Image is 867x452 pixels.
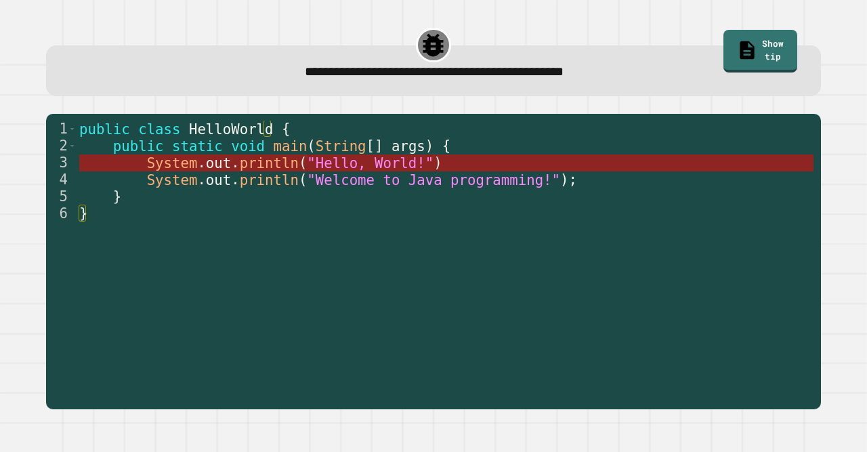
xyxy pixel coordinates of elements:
span: Toggle code folding, rows 1 through 6 [68,121,76,138]
span: "Hello, World!" [308,155,434,171]
span: static [172,138,223,154]
div: 3 [46,155,77,171]
div: 1 [46,121,77,138]
span: args [392,138,425,154]
span: out [206,155,231,171]
span: "Welcome to Java programming!" [308,171,561,188]
span: public [79,121,130,137]
span: void [232,138,266,154]
div: 4 [46,171,77,188]
span: println [240,155,299,171]
span: System [147,171,198,188]
div: 2 [46,138,77,155]
div: 6 [46,205,77,222]
span: out [206,171,231,188]
span: HelloWorld [189,121,274,137]
span: public [113,138,164,154]
div: 5 [46,188,77,205]
span: main [274,138,308,154]
span: class [139,121,181,137]
span: System [147,155,198,171]
a: Show tip [723,30,797,73]
span: println [240,171,299,188]
span: String [316,138,366,154]
span: Toggle code folding, rows 2 through 5 [68,138,76,155]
